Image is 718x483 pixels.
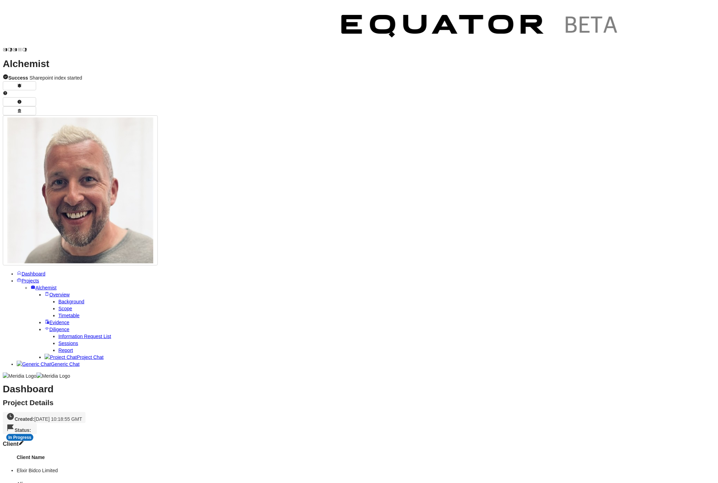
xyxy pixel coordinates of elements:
img: Customer Logo [27,3,329,52]
span: Alchemist [35,285,57,290]
img: Customer Logo [329,3,632,52]
a: Evidence [44,320,70,325]
a: Diligence [44,327,70,332]
a: Alchemist [31,285,57,290]
span: Generic Chat [51,361,79,367]
svg: Created On [6,412,15,421]
h4: Client Name [17,454,715,461]
a: Projects [17,278,39,284]
span: Dashboard [22,271,46,277]
li: Elixir Bidco Limited [17,467,715,474]
a: Scope [58,306,72,311]
img: Profile Icon [7,117,153,263]
a: Generic ChatGeneric Chat [17,361,80,367]
span: Projects [22,278,39,284]
span: Overview [49,292,70,297]
h3: Client [3,440,715,447]
img: Meridia Logo [36,373,70,379]
span: Diligence [49,327,70,332]
img: Project Chat [44,354,77,361]
span: Project Chat [77,354,104,360]
span: Sharepoint index started [8,75,82,81]
span: [DATE] 10:18:55 GMT [34,416,82,422]
img: Generic Chat [17,361,51,368]
span: Evidence [49,320,70,325]
a: Sessions [58,341,78,346]
h2: Project Details [3,399,715,406]
a: Overview [44,292,70,297]
strong: Success [8,75,28,81]
div: In Progress [6,434,33,441]
strong: Status: [15,427,31,433]
a: Information Request List [58,334,111,339]
img: Meridia Logo [3,373,36,379]
a: Project ChatProject Chat [44,354,104,360]
h1: Alchemist [3,60,715,67]
a: Timetable [58,313,80,318]
a: Dashboard [17,271,46,277]
h1: Dashboard [3,386,715,393]
a: Report [58,347,73,353]
strong: Created: [15,416,34,422]
a: Background [58,299,84,304]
